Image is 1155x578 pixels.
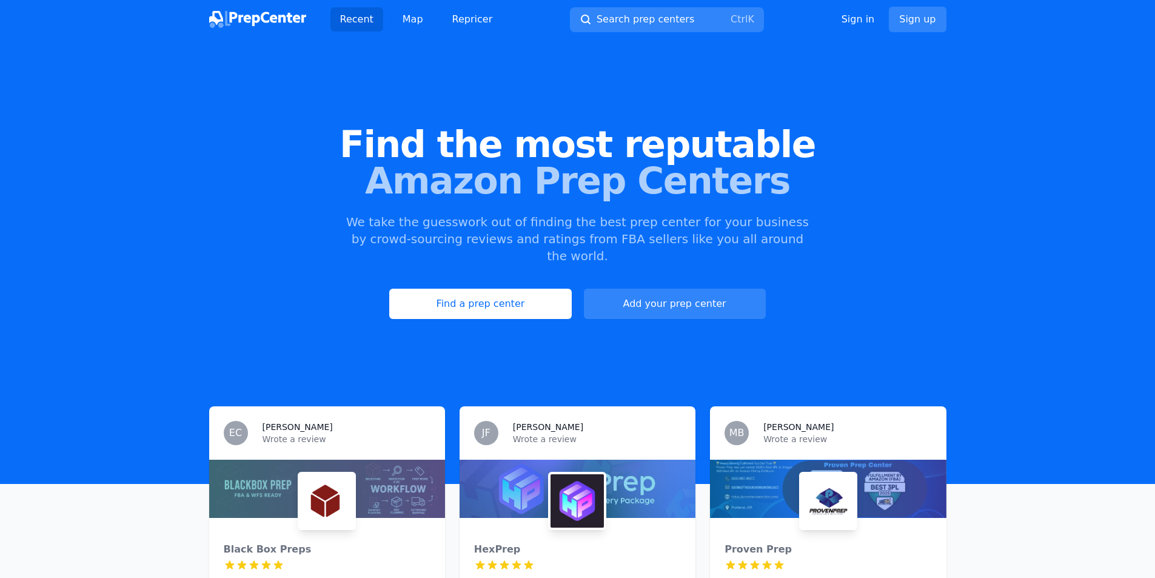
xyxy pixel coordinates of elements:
h3: [PERSON_NAME] [763,421,834,433]
p: Wrote a review [763,433,931,445]
div: Proven Prep [725,542,931,557]
div: Black Box Preps [224,542,430,557]
a: Map [393,7,433,32]
a: Repricer [443,7,503,32]
img: PrepCenter [209,11,306,28]
span: Amazon Prep Centers [19,163,1136,199]
h3: [PERSON_NAME] [513,421,583,433]
div: HexPrep [474,542,681,557]
kbd: Ctrl [731,13,748,25]
a: Sign in [842,12,875,27]
span: Search prep centers [597,12,694,27]
img: Black Box Preps [300,474,353,528]
h3: [PERSON_NAME] [263,421,333,433]
kbd: K [748,13,754,25]
button: Search prep centersCtrlK [570,7,764,32]
a: Find a prep center [389,289,571,319]
span: Find the most reputable [19,126,1136,163]
span: MB [729,428,745,438]
a: Add your prep center [584,289,766,319]
a: Recent [330,7,383,32]
p: Wrote a review [513,433,681,445]
img: Proven Prep [802,474,855,528]
span: JF [482,428,490,438]
p: We take the guesswork out of finding the best prep center for your business by crowd-sourcing rev... [345,213,811,264]
img: HexPrep [551,474,604,528]
p: Wrote a review [263,433,430,445]
span: EC [229,428,242,438]
a: Sign up [889,7,946,32]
